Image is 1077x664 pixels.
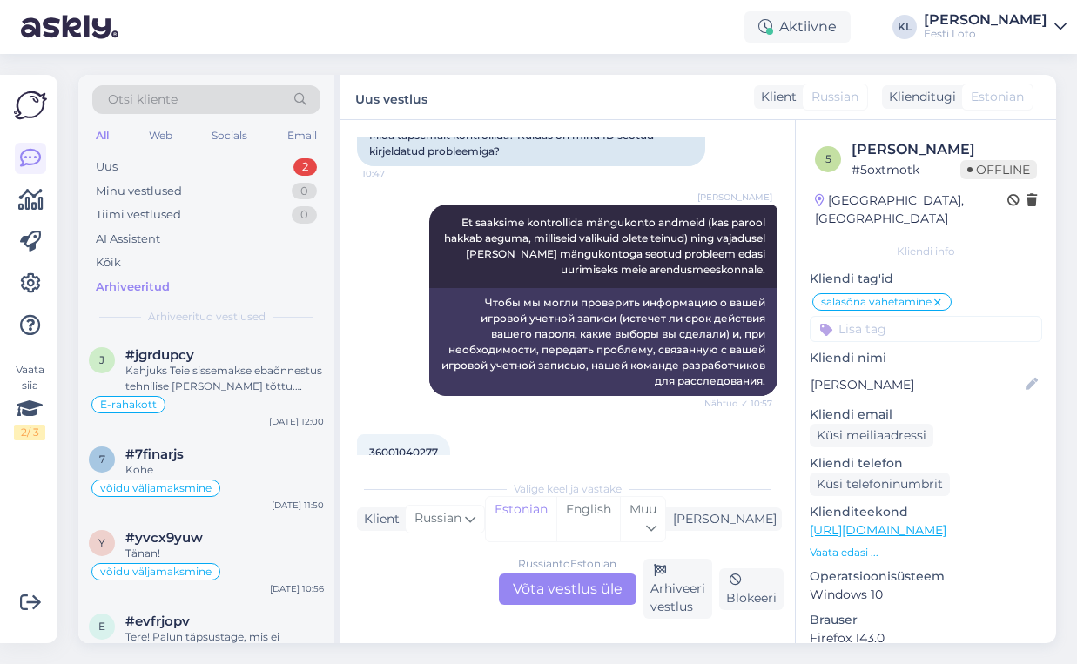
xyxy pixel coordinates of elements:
span: [PERSON_NAME] [697,191,772,204]
div: Arhiveeritud [96,278,170,296]
div: Kohe [125,462,324,478]
p: Kliendi tag'id [810,270,1042,288]
div: KL [892,15,917,39]
span: võidu väljamaksmine [100,483,212,493]
div: 0 [292,183,317,200]
div: [PERSON_NAME] [666,510,777,528]
div: 0 [292,206,317,224]
div: # 5oxtmotk [852,160,960,179]
span: 10:47 [362,167,427,180]
div: Klient [357,510,400,528]
div: Uus [96,158,118,176]
span: Offline [960,160,1037,179]
img: Askly Logo [14,89,47,122]
div: Aktiivne [744,11,851,43]
span: j [99,353,104,366]
div: Blokeeri [719,568,784,610]
div: [DATE] 12:00 [269,415,324,428]
p: Vaata edasi ... [810,545,1042,560]
div: Kõik [96,254,121,272]
input: Lisa nimi [811,375,1022,394]
p: Kliendi email [810,406,1042,424]
span: #7finarjs [125,446,184,462]
span: #evfrjopv [125,614,190,629]
p: Windows 10 [810,586,1042,604]
span: Otsi kliente [108,91,178,109]
p: Firefox 143.0 [810,629,1042,647]
p: Operatsioonisüsteem [810,567,1042,586]
span: 7 [99,453,105,466]
a: [PERSON_NAME]Eesti Loto [924,13,1067,41]
span: #yvcx9yuw [125,530,203,546]
div: [GEOGRAPHIC_DATA], [GEOGRAPHIC_DATA] [815,191,1007,228]
div: Tere! Palun täpsustage, mis ei [PERSON_NAME] mis juhtub, kui proovite seda avada. Kas olete proov... [125,629,324,661]
span: y [98,536,105,549]
div: 2 [293,158,317,176]
div: Eesti Loto [924,27,1047,41]
span: 36001040277 [369,446,438,459]
span: Et saaksime kontrollida mängukonto andmeid (kas parool hakkab aeguma, milliseid valikuid olete te... [444,216,768,276]
span: 5 [825,152,831,165]
span: võidu väljamaksmine [100,567,212,577]
div: Web [145,124,176,147]
div: Minu vestlused [96,183,182,200]
div: Klient [754,88,797,106]
div: Klienditugi [882,88,956,106]
span: #jgrdupcy [125,347,194,363]
div: Valige keel ja vastake [357,481,777,497]
p: Klienditeekond [810,503,1042,521]
span: Russian [414,509,461,528]
div: Чтобы мы могли проверить информацию о вашей игровой учетной записи (истечет ли срок действия ваше... [429,288,777,396]
input: Lisa tag [810,316,1042,342]
div: Kahjuks Teie sissemakse ebaõnnestus tehnilise [PERSON_NAME] tõttu. Kontrollisime ostu [PERSON_NAM... [125,363,324,394]
div: Arhiveeri vestlus [643,559,712,619]
span: Russian [811,88,858,106]
div: English [556,497,620,541]
div: 2 / 3 [14,425,45,440]
div: Socials [208,124,251,147]
div: Email [284,124,320,147]
p: Kliendi nimi [810,349,1042,367]
span: Muu [629,501,656,517]
div: Tänan! [125,546,324,561]
div: AI Assistent [96,231,160,248]
div: All [92,124,112,147]
div: [DATE] 11:50 [272,499,324,512]
label: Uus vestlus [355,85,427,109]
div: Võta vestlus üle [499,573,636,605]
div: Estonian [486,497,556,541]
div: Russian to Estonian [518,556,616,572]
div: Tiimi vestlused [96,206,181,224]
div: Vaata siia [14,362,45,440]
div: Kliendi info [810,244,1042,259]
span: Estonian [971,88,1024,106]
p: Kliendi telefon [810,454,1042,473]
div: [PERSON_NAME] [852,139,1037,160]
span: e [98,620,105,633]
a: [URL][DOMAIN_NAME] [810,522,946,538]
span: E-rahakott [100,399,157,410]
span: Nähtud ✓ 10:57 [704,397,772,410]
span: Arhiveeritud vestlused [148,309,266,325]
div: [PERSON_NAME] [924,13,1047,27]
span: salasõna vahetamine [821,297,932,307]
div: Mida täpsemalt kontrollida? Kuidas on minu ID seotud kirjeldatud probleemiga? [357,121,705,166]
div: [DATE] 10:56 [270,582,324,595]
div: Küsi telefoninumbrit [810,473,950,496]
p: Brauser [810,611,1042,629]
div: Küsi meiliaadressi [810,424,933,447]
